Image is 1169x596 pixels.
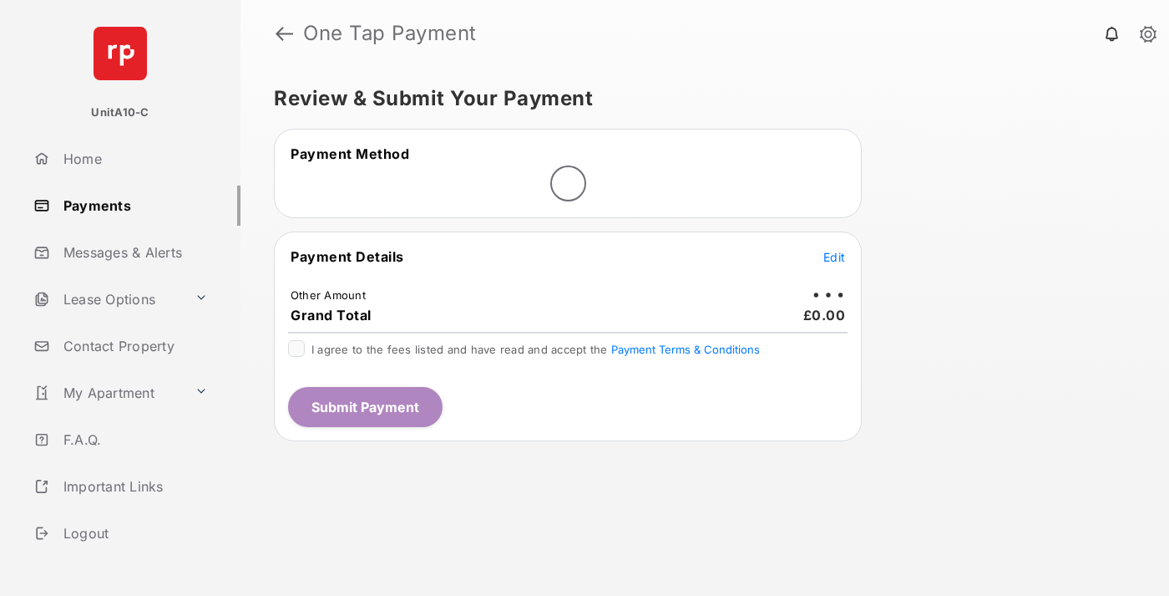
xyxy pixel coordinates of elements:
[290,288,367,303] td: Other Amount
[27,279,188,319] a: Lease Options
[303,23,477,43] strong: One Tap Payment
[27,139,240,179] a: Home
[611,343,760,356] button: I agree to the fees listed and have read and accept the
[27,466,215,507] a: Important Links
[27,420,240,460] a: F.A.Q.
[291,307,372,323] span: Grand Total
[291,145,409,162] span: Payment Method
[27,232,240,273] a: Messages & Alerts
[311,343,760,356] span: I agree to the fees listed and have read and accept the
[27,326,240,366] a: Contact Property
[823,250,845,264] span: Edit
[27,373,188,413] a: My Apartment
[823,248,845,265] button: Edit
[91,104,149,121] p: UnitA10-C
[274,89,1122,109] h5: Review & Submit Your Payment
[94,27,147,80] img: svg+xml;base64,PHN2ZyB4bWxucz0iaHR0cDovL3d3dy53My5vcmcvMjAwMC9zdmciIHdpZHRoPSI2NCIgaGVpZ2h0PSI2NC...
[288,387,443,427] button: Submit Payment
[27,513,240,553] a: Logout
[803,307,846,323] span: £0.00
[291,248,404,265] span: Payment Details
[27,186,240,226] a: Payments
